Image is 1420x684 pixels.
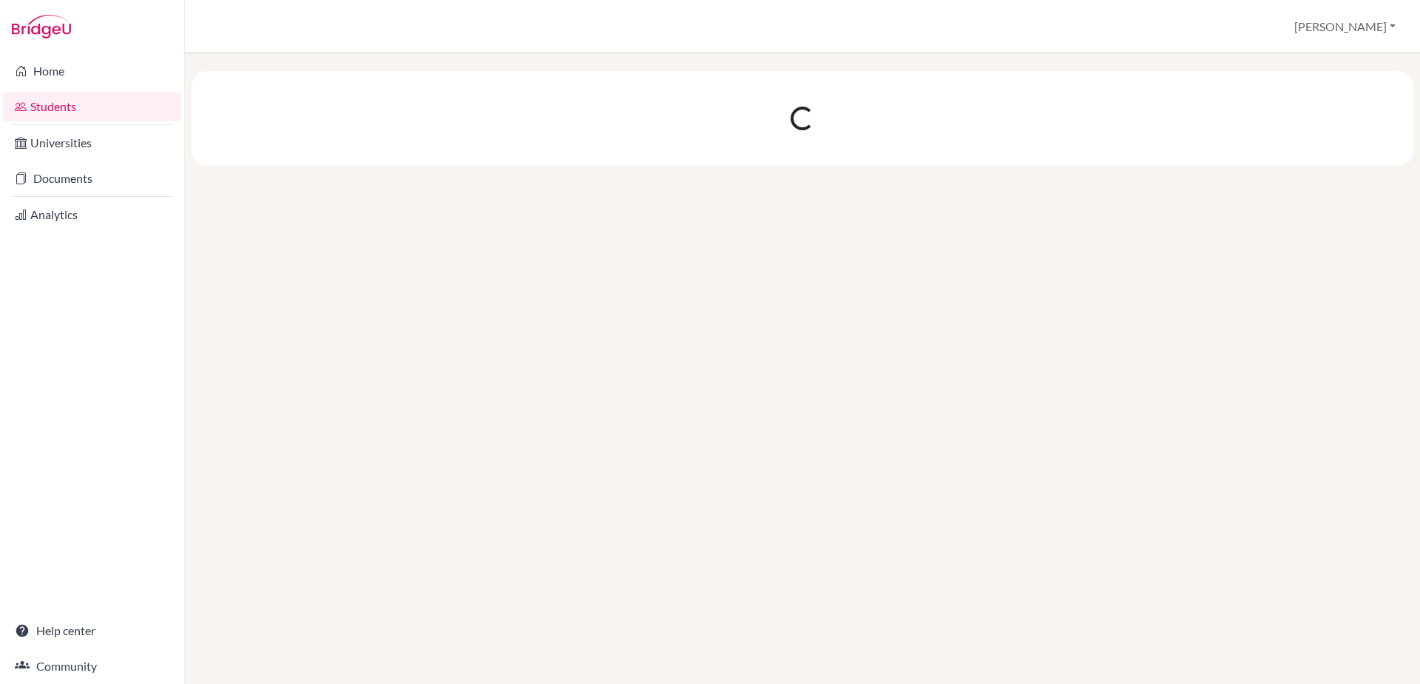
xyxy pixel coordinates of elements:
img: Bridge-U [12,15,71,38]
a: Analytics [3,200,181,229]
a: Home [3,56,181,86]
button: [PERSON_NAME] [1288,13,1402,41]
a: Help center [3,616,181,646]
a: Community [3,651,181,681]
a: Documents [3,164,181,193]
a: Students [3,92,181,121]
a: Universities [3,128,181,158]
